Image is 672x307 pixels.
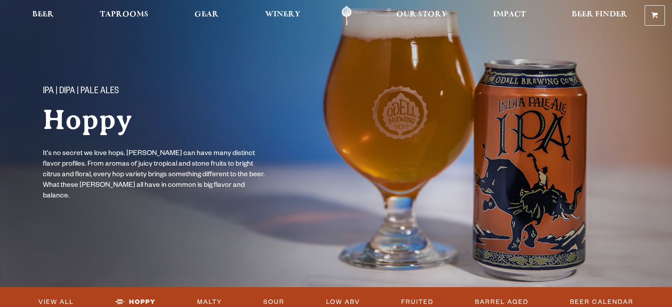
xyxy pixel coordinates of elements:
[43,86,119,98] span: IPA | DIPA | Pale Ales
[391,6,453,26] a: Our Story
[330,6,363,26] a: Odell Home
[572,11,627,18] span: Beer Finder
[32,11,54,18] span: Beer
[259,6,306,26] a: Winery
[487,6,532,26] a: Impact
[100,11,148,18] span: Taprooms
[566,6,633,26] a: Beer Finder
[27,6,60,26] a: Beer
[94,6,154,26] a: Taprooms
[396,11,447,18] span: Our Story
[189,6,224,26] a: Gear
[43,105,319,135] h1: Hoppy
[265,11,300,18] span: Winery
[43,149,269,202] p: It's no secret we love hops. [PERSON_NAME] can have many distinct flavor profiles. From aromas of...
[194,11,219,18] span: Gear
[493,11,526,18] span: Impact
